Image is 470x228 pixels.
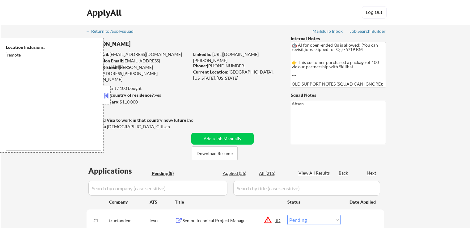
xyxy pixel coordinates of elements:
input: Search by company (case sensitive) [88,181,227,196]
strong: Current Location: [193,69,228,74]
a: ← Return to /applysquad [86,29,139,35]
button: Download Resume [192,146,238,160]
div: Location Inclusions: [6,44,101,50]
div: [PERSON_NAME] [87,40,214,48]
div: #1 [93,217,104,224]
strong: LinkedIn: [193,52,211,57]
div: [PERSON_NAME][EMAIL_ADDRESS][PERSON_NAME][DOMAIN_NAME] [87,64,189,82]
div: [EMAIL_ADDRESS][DOMAIN_NAME] [87,51,189,57]
div: Senior Technical Project Manager [183,217,276,224]
div: Pending (8) [152,170,183,176]
div: JD [275,215,282,226]
div: Back [339,170,349,176]
button: Log Out [362,6,387,19]
div: lever [150,217,175,224]
strong: Phone: [193,63,207,68]
div: ← Return to /applysquad [86,29,139,33]
div: Applications [88,167,150,175]
div: yes [86,92,187,98]
div: View All Results [299,170,332,176]
div: 56 sent / 100 bought [86,85,189,91]
div: Date Applied [349,199,377,205]
strong: Can work in country of residence?: [86,92,155,98]
div: $110,000 [86,99,189,105]
a: [URL][DOMAIN_NAME][PERSON_NAME] [193,52,259,63]
div: Company [109,199,150,205]
div: Internal Notes [291,36,386,42]
div: [PHONE_NUMBER] [193,63,281,69]
div: Yes, I am a [DEMOGRAPHIC_DATA] Citizen [87,124,191,130]
div: [GEOGRAPHIC_DATA], [US_STATE], [US_STATE] [193,69,281,81]
a: Mailslurp Inbox [312,29,343,35]
div: Title [175,199,282,205]
div: ATS [150,199,175,205]
input: Search by title (case sensitive) [233,181,380,196]
div: ApplyAll [87,7,123,18]
div: All (215) [259,170,290,176]
button: warning_amber [264,216,272,224]
a: Job Search Builder [350,29,386,35]
div: Status [287,196,341,207]
div: Job Search Builder [350,29,386,33]
div: [EMAIL_ADDRESS][DOMAIN_NAME] [87,58,189,70]
div: Next [367,170,377,176]
button: Add a Job Manually [191,133,254,145]
div: truetandem [109,217,150,224]
div: Squad Notes [291,92,386,98]
div: Mailslurp Inbox [312,29,343,33]
div: no [188,117,206,123]
div: Applied (56) [223,170,254,176]
strong: Will need Visa to work in that country now/future?: [87,117,189,123]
